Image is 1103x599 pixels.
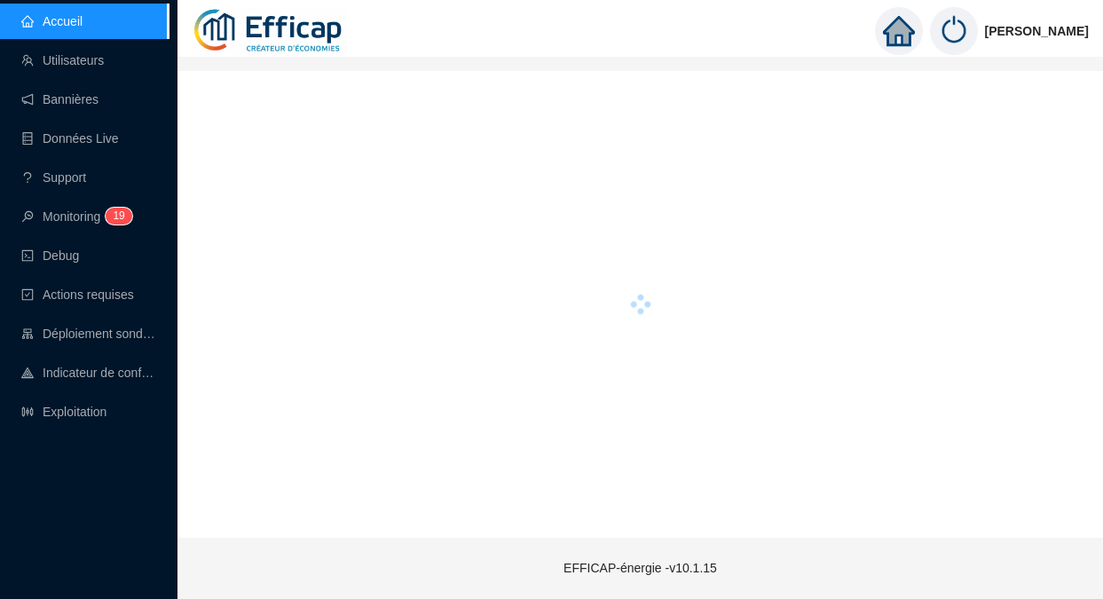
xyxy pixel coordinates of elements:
[985,3,1089,59] span: [PERSON_NAME]
[930,7,978,55] img: power
[21,248,79,263] a: codeDebug
[883,15,915,47] span: home
[21,366,156,380] a: heat-mapIndicateur de confort
[43,288,134,302] span: Actions requises
[119,209,125,222] span: 9
[21,170,86,185] a: questionSupport
[21,14,83,28] a: homeAccueil
[21,327,156,341] a: clusterDéploiement sondes
[21,209,127,224] a: monitorMonitoring19
[563,561,717,575] span: EFFICAP-énergie - v10.1.15
[21,53,104,67] a: teamUtilisateurs
[21,92,98,106] a: notificationBannières
[106,208,131,225] sup: 19
[21,288,34,301] span: check-square
[113,209,119,222] span: 1
[21,405,106,419] a: slidersExploitation
[21,131,119,146] a: databaseDonnées Live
